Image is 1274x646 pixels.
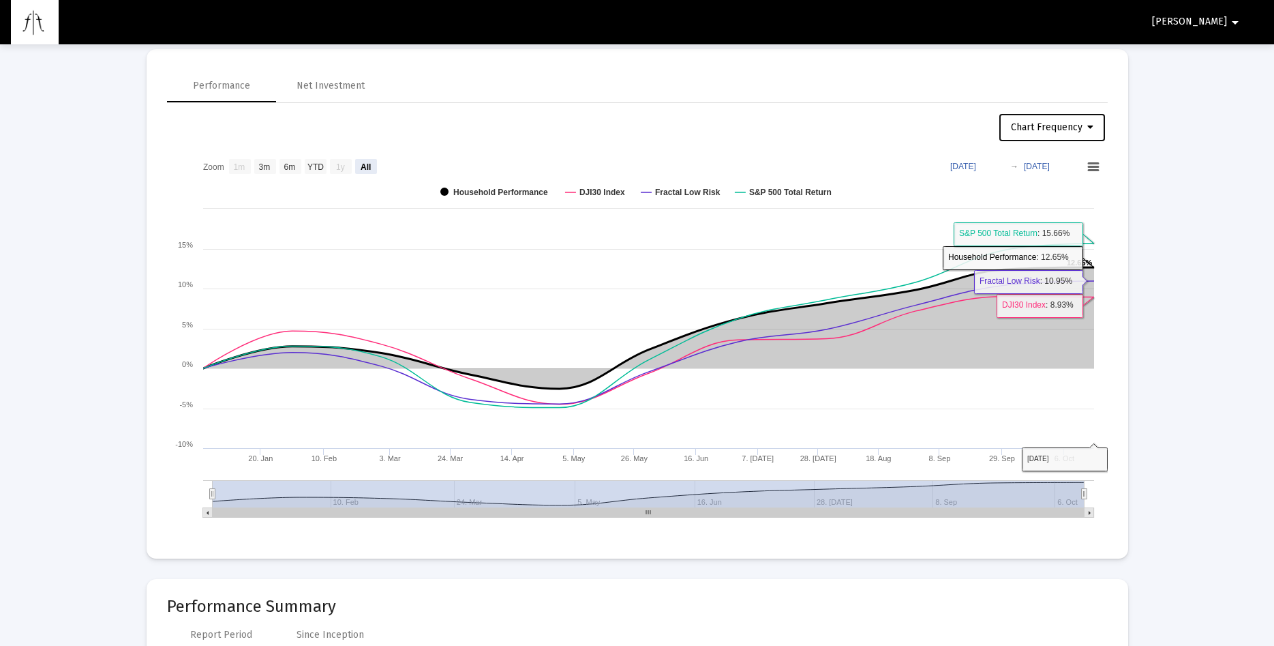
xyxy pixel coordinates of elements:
[999,114,1105,141] button: Chart Frequency
[562,454,586,463] text: 5. May
[929,454,951,463] text: 8. Sep
[980,276,1072,286] text: : 10.95%
[950,162,976,171] text: [DATE]
[684,454,708,463] text: 16. Jun
[361,162,371,172] text: All
[1027,455,1049,463] tspan: [DATE]
[1152,16,1227,28] span: [PERSON_NAME]
[203,162,224,172] text: Zoom
[182,360,193,368] text: 0%
[866,454,891,463] text: 18. Aug
[193,79,250,93] div: Performance
[178,280,193,289] text: 10%
[307,162,324,172] text: YTD
[1011,121,1093,133] span: Chart Frequency
[175,440,193,448] text: -10%
[297,628,364,642] div: Since Inception
[336,162,345,172] text: 1y
[989,454,1015,463] text: 29. Sep
[1227,9,1243,36] mat-icon: arrow_drop_down
[500,454,524,463] text: 14. Apr
[959,229,1070,238] text: : 15.66%
[980,276,1041,286] tspan: Fractal Low Risk
[948,252,1069,262] text: : 12.65%
[1024,162,1050,171] text: [DATE]
[284,162,296,172] text: 6m
[800,454,836,463] text: 28. [DATE]
[379,454,401,463] text: 3. Mar
[234,162,245,172] text: 1m
[621,454,648,463] text: 26. May
[259,162,271,172] text: 3m
[1010,162,1018,171] text: →
[1136,8,1260,35] button: [PERSON_NAME]
[178,241,193,249] text: 15%
[1002,300,1074,310] text: : 8.93%
[297,79,365,93] div: Net Investment
[948,252,1037,262] tspan: Household Performance
[167,600,1108,613] mat-card-title: Performance Summary
[179,400,193,409] text: -5%
[248,454,273,463] text: 20. Jan
[182,321,193,329] text: 5%
[453,188,548,197] text: Household Performance
[579,188,625,197] text: DJI30 Index
[742,454,774,463] text: 7. [DATE]
[190,628,252,642] div: Report Period
[749,188,832,197] text: S&P 500 Total Return
[1002,300,1046,310] tspan: DJI30 Index
[21,9,48,36] img: Dashboard
[438,454,464,463] text: 24. Mar
[959,229,1037,238] tspan: S&P 500 Total Return
[655,188,721,197] text: Fractal Low Risk
[312,454,337,463] text: 10. Feb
